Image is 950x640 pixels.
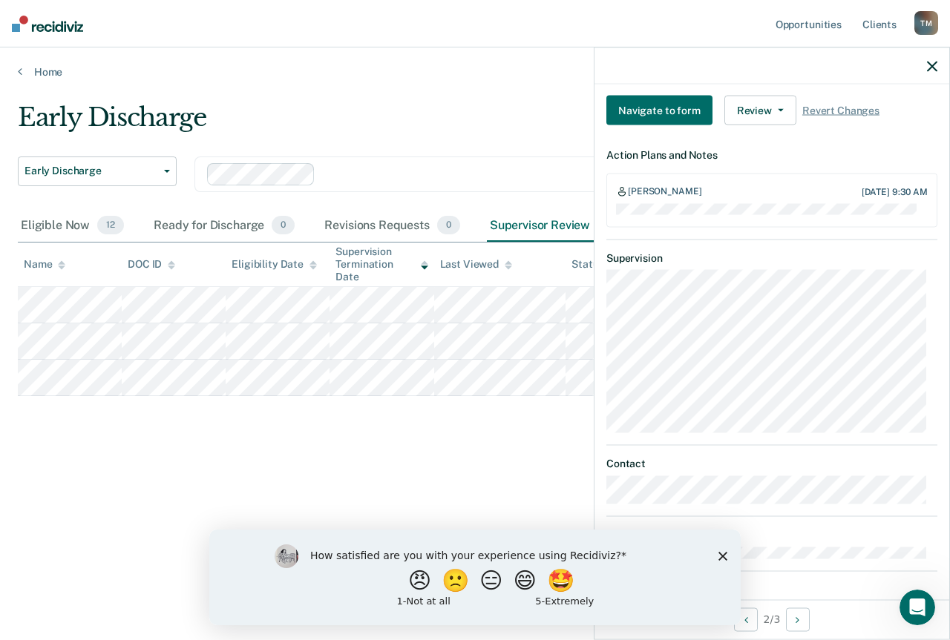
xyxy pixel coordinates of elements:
div: [PERSON_NAME] [628,186,701,198]
button: Previous Opportunity [734,607,758,631]
div: Eligibility Date [232,258,317,271]
iframe: Survey by Kim from Recidiviz [209,530,741,625]
img: Recidiviz [12,16,83,32]
div: T M [914,11,938,35]
iframe: Intercom live chat [900,590,935,625]
div: Ready for Discharge [151,210,298,243]
dt: Contact [606,458,937,470]
div: Status [571,258,603,271]
a: Navigate to form link [606,96,718,125]
div: 2 / 3 [594,599,949,639]
span: 0 [437,216,460,235]
div: Supervision Termination Date [335,245,427,283]
div: Last Viewed [440,258,512,271]
div: Eligible Now [18,210,127,243]
div: Name [24,258,65,271]
span: 12 [97,216,124,235]
dt: Supervision [606,251,937,264]
button: Review [724,96,796,125]
div: DOC ID [128,258,175,271]
span: 0 [272,216,295,235]
dt: Relevant Contact Notes [606,528,937,541]
span: Revert Changes [802,105,879,117]
div: Early Discharge [18,102,873,145]
button: Navigate to form [606,96,712,125]
div: [DATE] 9:30 AM [862,187,928,197]
a: Home [18,65,932,79]
button: Next Opportunity [786,607,810,631]
div: Revisions Requests [321,210,462,243]
span: Early Discharge [24,165,158,177]
div: Supervisor Review [487,210,625,243]
dt: Action Plans and Notes [606,149,937,162]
